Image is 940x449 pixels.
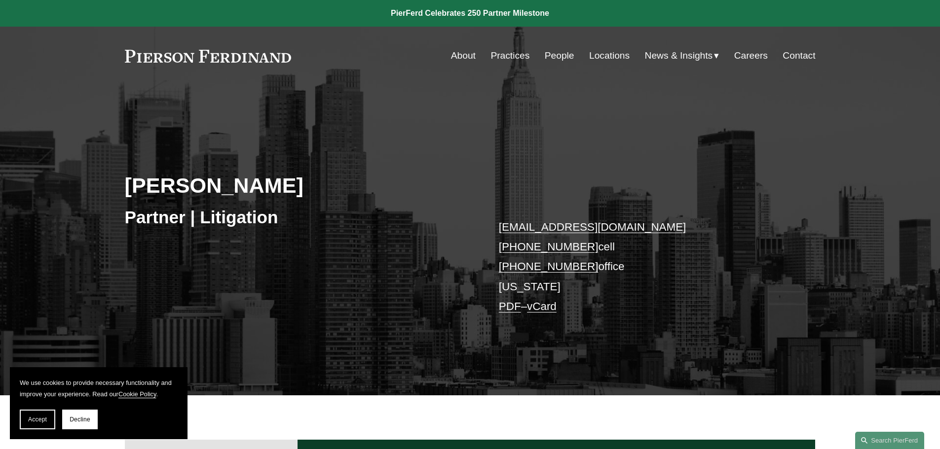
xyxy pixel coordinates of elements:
[490,46,529,65] a: Practices
[70,416,90,423] span: Decline
[545,46,574,65] a: People
[451,46,476,65] a: About
[499,241,599,253] a: [PHONE_NUMBER]
[645,46,719,65] a: folder dropdown
[62,410,98,429] button: Decline
[645,47,713,65] span: News & Insights
[125,173,470,198] h2: [PERSON_NAME]
[118,390,156,398] a: Cookie Policy
[499,260,599,273] a: [PHONE_NUMBER]
[10,367,188,439] section: Cookie banner
[589,46,630,65] a: Locations
[499,217,787,317] p: cell office [US_STATE] –
[499,300,521,312] a: PDF
[527,300,557,312] a: vCard
[734,46,768,65] a: Careers
[855,432,924,449] a: Search this site
[20,410,55,429] button: Accept
[28,416,47,423] span: Accept
[499,221,686,233] a: [EMAIL_ADDRESS][DOMAIN_NAME]
[783,46,815,65] a: Contact
[125,207,470,228] h3: Partner | Litigation
[20,377,178,400] p: We use cookies to provide necessary functionality and improve your experience. Read our .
